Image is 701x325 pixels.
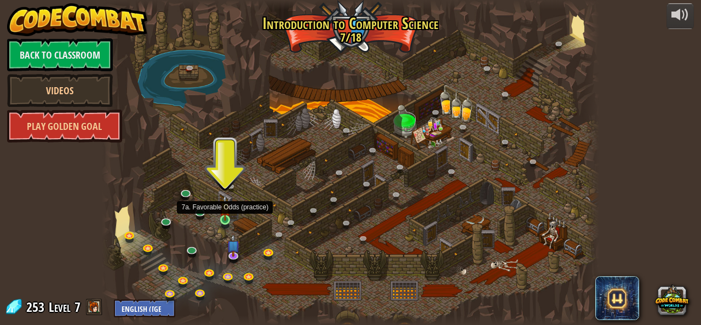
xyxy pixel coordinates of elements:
[26,298,48,316] span: 253
[7,3,147,36] img: CodeCombat - Learn how to code by playing a game
[74,298,81,316] span: 7
[7,74,113,107] a: Videos
[666,3,694,29] button: Adjust volume
[227,234,240,256] img: level-banner-unstarted-subscriber.png
[220,195,231,220] img: level-banner-started.png
[7,110,122,142] a: Play Golden Goal
[7,38,113,71] a: Back to Classroom
[49,298,71,316] span: Level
